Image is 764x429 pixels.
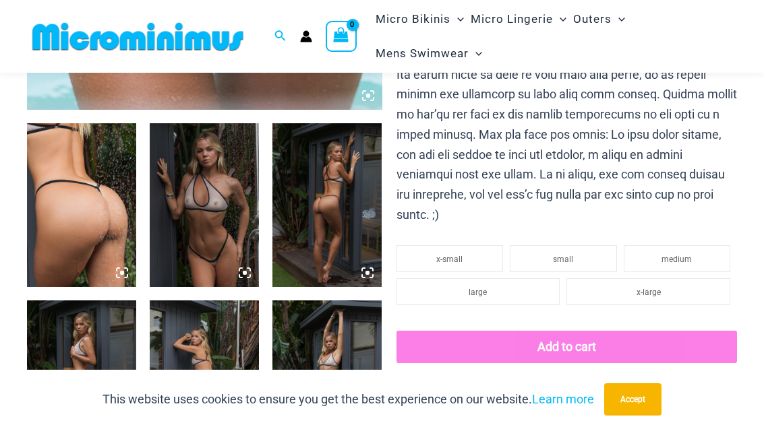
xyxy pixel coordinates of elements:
span: Menu Toggle [612,2,625,36]
li: medium [624,245,730,272]
button: Accept [604,383,662,416]
button: Add to cart [396,331,737,363]
span: Menu Toggle [553,2,566,36]
p: This website uses cookies to ensure you get the best experience on our website. [102,389,594,409]
img: MM SHOP LOGO FLAT [27,22,249,52]
img: Trade Winds Ivory/Ink 384 Top 453 Micro [27,123,136,287]
a: OutersMenu ToggleMenu Toggle [570,2,628,36]
a: Account icon link [300,30,312,42]
span: medium [662,255,692,264]
span: Menu Toggle [450,2,464,36]
img: Trade Winds Ivory/Ink 384 Top 453 Micro [272,123,382,287]
span: Micro Bikinis [376,2,450,36]
a: View Shopping Cart, empty [326,21,357,52]
a: Search icon link [274,28,287,45]
span: Micro Lingerie [471,2,553,36]
li: small [510,245,616,272]
span: large [469,288,487,297]
span: x-small [436,255,463,264]
img: Trade Winds Ivory/Ink 384 Top 453 Micro [150,123,259,287]
a: Mens SwimwearMenu ToggleMenu Toggle [372,36,486,71]
a: Micro LingerieMenu ToggleMenu Toggle [467,2,570,36]
span: Mens Swimwear [376,36,469,71]
span: Menu Toggle [469,36,482,71]
span: small [553,255,573,264]
a: Micro BikinisMenu ToggleMenu Toggle [372,2,467,36]
a: Learn more [532,392,594,406]
li: x-large [566,278,730,305]
span: x-large [637,288,661,297]
span: Outers [573,2,612,36]
li: x-small [396,245,503,272]
li: large [396,278,560,305]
